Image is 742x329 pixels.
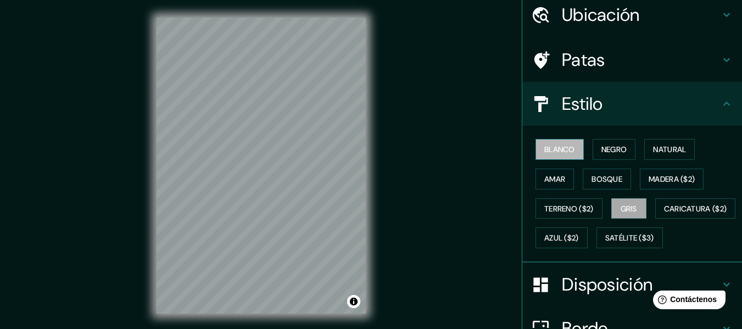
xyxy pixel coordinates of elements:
div: Estilo [522,82,742,126]
font: Bosque [592,174,622,184]
button: Activar o desactivar atribución [347,295,360,308]
font: Madera ($2) [649,174,695,184]
font: Ubicación [562,3,640,26]
font: Negro [601,144,627,154]
button: Bosque [583,169,631,189]
div: Disposición [522,263,742,306]
button: Satélite ($3) [596,227,663,248]
button: Caricatura ($2) [655,198,736,219]
button: Natural [644,139,695,160]
button: Negro [593,139,636,160]
button: Terreno ($2) [535,198,602,219]
button: Amar [535,169,574,189]
div: Patas [522,38,742,82]
font: Estilo [562,92,603,115]
font: Natural [653,144,686,154]
font: Patas [562,48,605,71]
iframe: Lanzador de widgets de ayuda [644,286,730,317]
button: Madera ($2) [640,169,704,189]
font: Disposición [562,273,652,296]
font: Azul ($2) [544,233,579,243]
button: Azul ($2) [535,227,588,248]
font: Blanco [544,144,575,154]
font: Caricatura ($2) [664,204,727,214]
button: Gris [611,198,646,219]
font: Gris [621,204,637,214]
button: Blanco [535,139,584,160]
font: Satélite ($3) [605,233,654,243]
font: Amar [544,174,565,184]
font: Terreno ($2) [544,204,594,214]
canvas: Mapa [157,18,366,314]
